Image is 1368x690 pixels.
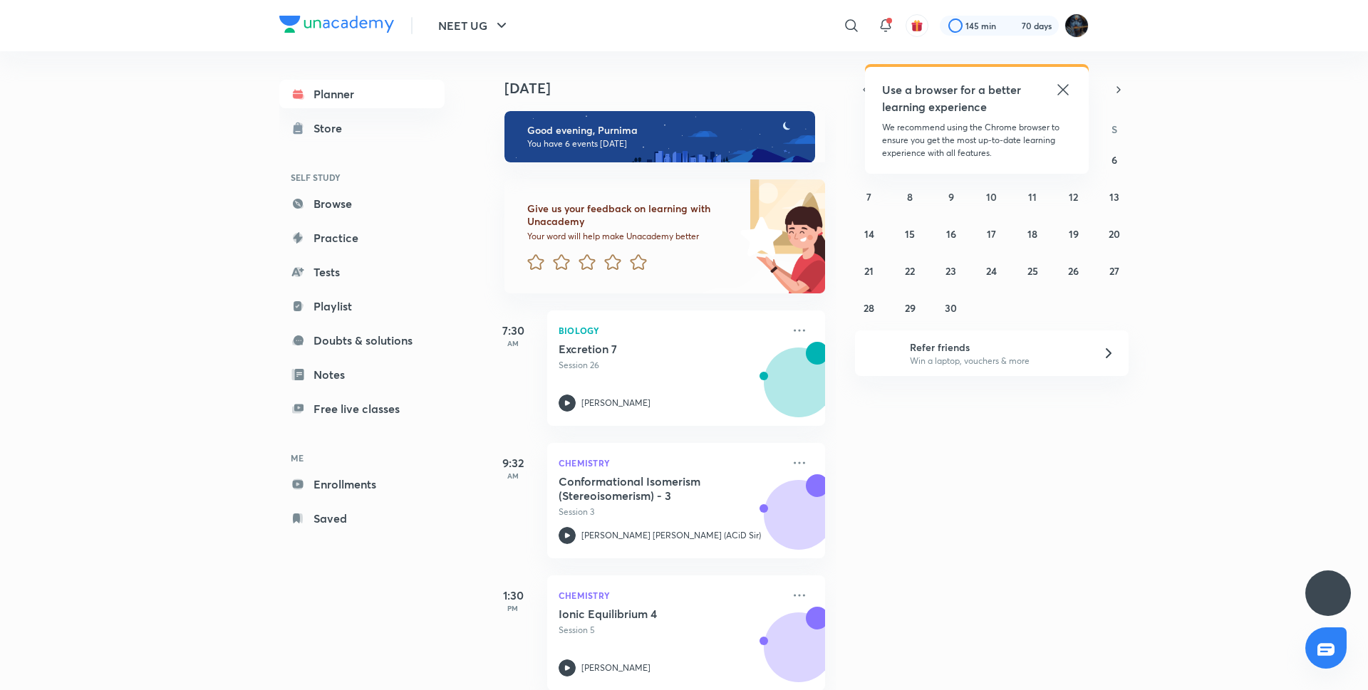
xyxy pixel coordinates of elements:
button: September 24, 2025 [980,259,1003,282]
button: September 10, 2025 [980,185,1003,208]
p: Win a laptop, vouchers & more [910,355,1085,367]
abbr: September 10, 2025 [986,190,997,204]
img: feedback_image [692,179,825,293]
abbr: September 9, 2025 [948,190,954,204]
abbr: September 18, 2025 [1027,227,1037,241]
button: avatar [906,14,928,37]
p: AM [484,471,541,480]
button: September 20, 2025 [1103,222,1126,245]
a: Saved [279,504,445,533]
p: [PERSON_NAME] [581,397,651,409]
abbr: September 7, 2025 [866,190,871,204]
h5: Excretion 7 [559,342,736,356]
button: September 25, 2025 [1021,259,1044,282]
p: PM [484,604,541,612]
button: September 30, 2025 [940,296,963,319]
img: Company Logo [279,16,394,33]
button: September 21, 2025 [858,259,881,282]
abbr: September 8, 2025 [907,190,913,204]
h5: 9:32 [484,454,541,471]
h6: ME [279,446,445,470]
button: September 11, 2025 [1021,185,1044,208]
h5: Use a browser for a better learning experience [882,81,1024,115]
abbr: September 14, 2025 [864,227,874,241]
img: avatar [911,19,923,32]
a: Playlist [279,292,445,320]
abbr: September 28, 2025 [864,301,874,315]
h5: 7:30 [484,322,541,339]
button: September 6, 2025 [1103,148,1126,171]
h6: Good evening, Purnima [527,124,802,137]
abbr: September 15, 2025 [905,227,915,241]
div: Store [313,120,351,137]
h6: SELF STUDY [279,165,445,189]
a: Planner [279,80,445,108]
p: Chemistry [559,587,782,604]
button: September 29, 2025 [898,296,921,319]
p: Chemistry [559,454,782,471]
a: Practice [279,224,445,252]
button: September 23, 2025 [940,259,963,282]
p: We recommend using the Chrome browser to ensure you get the most up-to-date learning experience w... [882,121,1072,160]
h6: Give us your feedback on learning with Unacademy [527,202,735,228]
button: September 28, 2025 [858,296,881,319]
p: [PERSON_NAME] [581,662,651,674]
p: [PERSON_NAME] [PERSON_NAME] (ACiD Sir) [581,529,761,542]
h5: Conformational Isomerism (Stereoisomerism) - 3 [559,474,736,503]
p: Session 26 [559,359,782,372]
abbr: September 17, 2025 [987,227,996,241]
abbr: September 21, 2025 [864,264,874,278]
img: Avatar [765,488,833,556]
button: September 14, 2025 [858,222,881,245]
a: Tests [279,258,445,286]
button: September 7, 2025 [858,185,881,208]
a: Notes [279,360,445,389]
button: September 19, 2025 [1062,222,1085,245]
button: September 8, 2025 [898,185,921,208]
p: Session 5 [559,624,782,637]
h4: [DATE] [504,80,839,97]
h6: Refer friends [910,340,1085,355]
button: September 26, 2025 [1062,259,1085,282]
button: September 18, 2025 [1021,222,1044,245]
button: September 9, 2025 [940,185,963,208]
button: NEET UG [430,11,519,40]
a: Company Logo [279,16,394,36]
a: Enrollments [279,470,445,498]
h5: 1:30 [484,587,541,604]
abbr: September 6, 2025 [1111,153,1117,167]
abbr: September 23, 2025 [945,264,956,278]
button: September 15, 2025 [898,222,921,245]
p: Biology [559,322,782,339]
p: Your word will help make Unacademy better [527,231,735,242]
p: AM [484,339,541,347]
img: ttu [1320,585,1337,602]
abbr: September 13, 2025 [1109,190,1119,204]
button: September 22, 2025 [898,259,921,282]
a: Doubts & solutions [279,326,445,355]
button: September 27, 2025 [1103,259,1126,282]
button: September 16, 2025 [940,222,963,245]
button: September 17, 2025 [980,222,1003,245]
abbr: September 19, 2025 [1069,227,1079,241]
a: Browse [279,189,445,218]
p: Session 3 [559,506,782,518]
abbr: September 30, 2025 [945,301,957,315]
abbr: September 22, 2025 [905,264,915,278]
h5: Ionic Equilibrium 4 [559,607,736,621]
button: September 13, 2025 [1103,185,1126,208]
abbr: September 20, 2025 [1109,227,1120,241]
abbr: September 16, 2025 [946,227,956,241]
p: You have 6 events [DATE] [527,138,802,150]
a: Store [279,114,445,142]
abbr: September 11, 2025 [1028,190,1037,204]
img: evening [504,111,815,162]
img: streak [1005,19,1019,33]
a: Free live classes [279,394,445,423]
abbr: September 25, 2025 [1027,264,1038,278]
img: Avatar [765,355,833,424]
img: Purnima Sharma [1064,14,1089,38]
button: September 12, 2025 [1062,185,1085,208]
img: referral [866,339,895,367]
abbr: Saturday [1111,122,1117,136]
